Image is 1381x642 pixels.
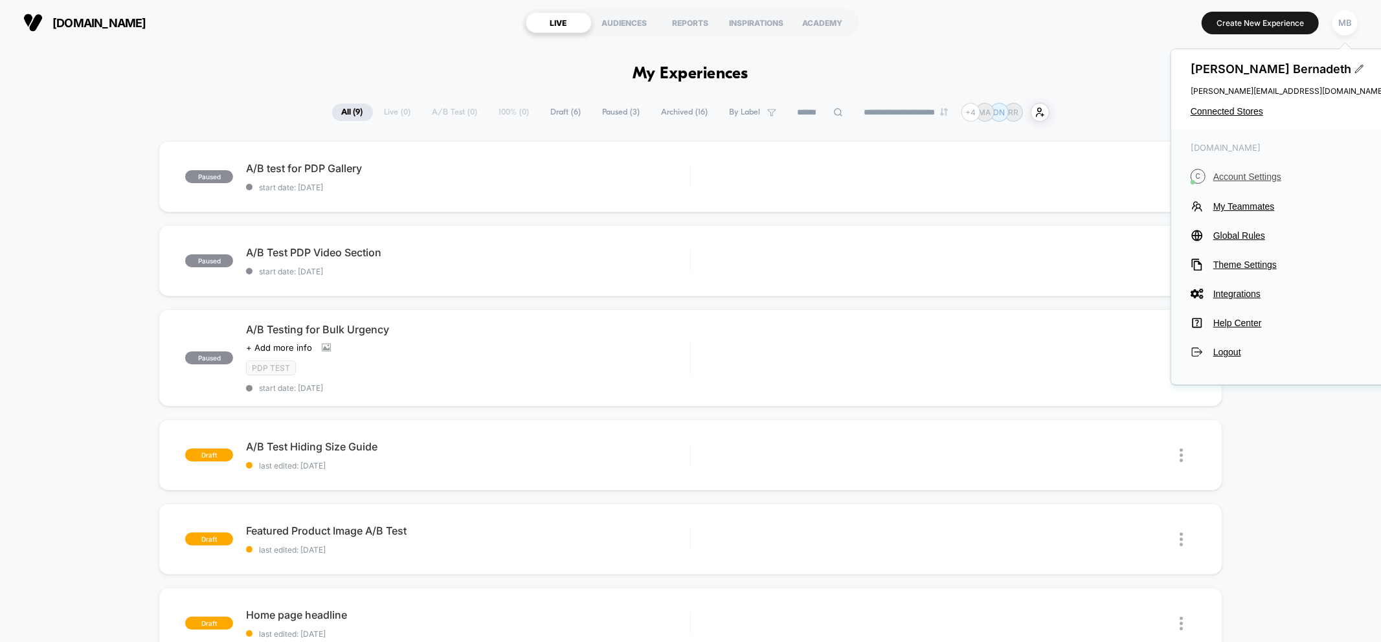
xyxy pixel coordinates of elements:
span: All ( 9 ) [332,104,373,121]
div: AUDIENCES [592,12,658,33]
img: close [1180,617,1183,630]
span: A/B Testing for Bulk Urgency [246,323,690,336]
div: ACADEMY [790,12,856,33]
div: REPORTS [658,12,724,33]
span: last edited: [DATE] [246,629,690,639]
p: RR [1008,107,1018,117]
button: Create New Experience [1202,12,1319,34]
span: paused [185,170,233,183]
span: paused [185,254,233,267]
span: draft [185,533,233,546]
span: last edited: [DATE] [246,545,690,555]
span: start date: [DATE] [246,183,690,192]
span: + Add more info [246,342,312,353]
span: Draft ( 6 ) [541,104,591,121]
i: C [1191,169,1206,184]
span: By Label [730,107,761,117]
span: last edited: [DATE] [246,461,690,470]
img: close [1180,448,1183,462]
span: draft [185,617,233,630]
span: draft [185,448,233,461]
span: Archived ( 16 ) [652,104,718,121]
span: Home page headline [246,608,690,621]
span: paused [185,351,233,364]
span: [DOMAIN_NAME] [52,16,146,30]
div: MB [1332,10,1358,36]
button: MB [1329,10,1362,36]
span: A/B Test PDP Video Section [246,246,690,259]
span: start date: [DATE] [246,267,690,276]
h1: My Experiences [633,65,748,83]
p: MA [979,107,991,117]
span: A/B Test Hiding Size Guide [246,440,690,453]
div: + 4 [961,103,980,122]
span: Paused ( 3 ) [593,104,650,121]
p: DN [993,107,1005,117]
span: Featured Product Image A/B Test [246,524,690,537]
img: Visually logo [23,13,43,32]
span: A/B test for PDP Gallery [246,162,690,175]
span: start date: [DATE] [246,383,690,393]
button: [DOMAIN_NAME] [19,12,150,33]
img: close [1180,533,1183,546]
span: PDP Test [246,360,296,375]
div: LIVE [526,12,592,33]
div: INSPIRATIONS [724,12,790,33]
img: end [940,108,948,116]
